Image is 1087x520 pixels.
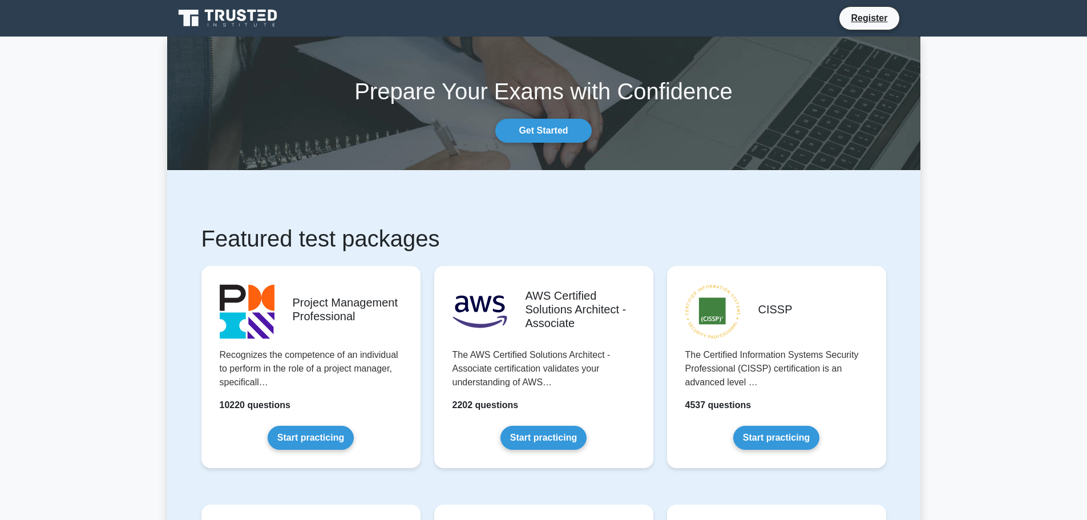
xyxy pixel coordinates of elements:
a: Start practicing [500,426,587,450]
a: Register [844,11,894,25]
a: Start practicing [733,426,819,450]
a: Get Started [495,119,591,143]
h1: Featured test packages [201,225,886,252]
h1: Prepare Your Exams with Confidence [167,78,920,105]
a: Start practicing [268,426,354,450]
